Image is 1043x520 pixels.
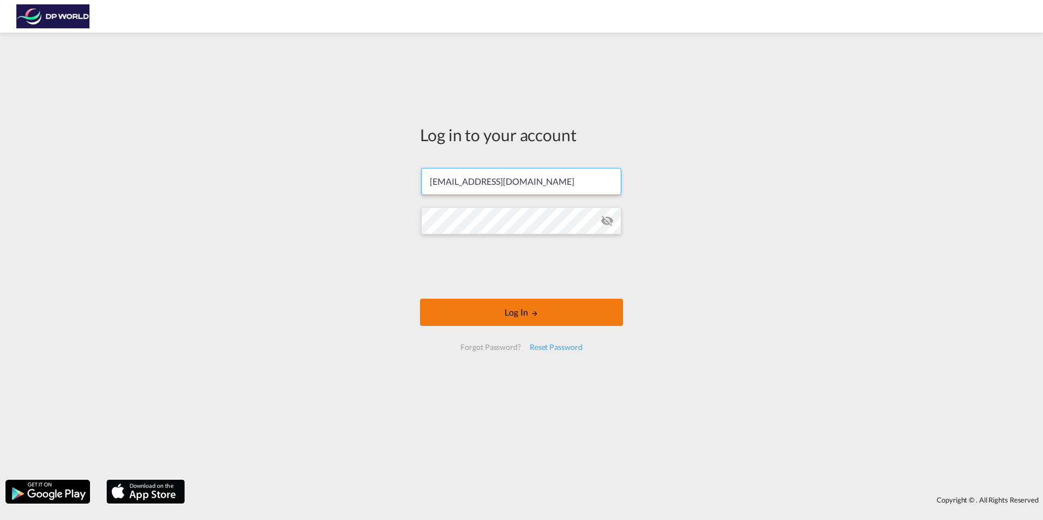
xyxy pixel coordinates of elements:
div: Reset Password [525,337,587,357]
iframe: reCAPTCHA [439,245,604,288]
input: Enter email/phone number [421,168,621,195]
div: Forgot Password? [456,337,525,357]
img: apple.png [105,479,186,505]
div: Copyright © . All Rights Reserved [190,491,1043,509]
div: Log in to your account [420,123,623,146]
img: google.png [4,479,91,505]
md-icon: icon-eye-off [601,214,614,227]
img: c08ca190194411f088ed0f3ba295208c.png [16,4,90,29]
button: LOGIN [420,299,623,326]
